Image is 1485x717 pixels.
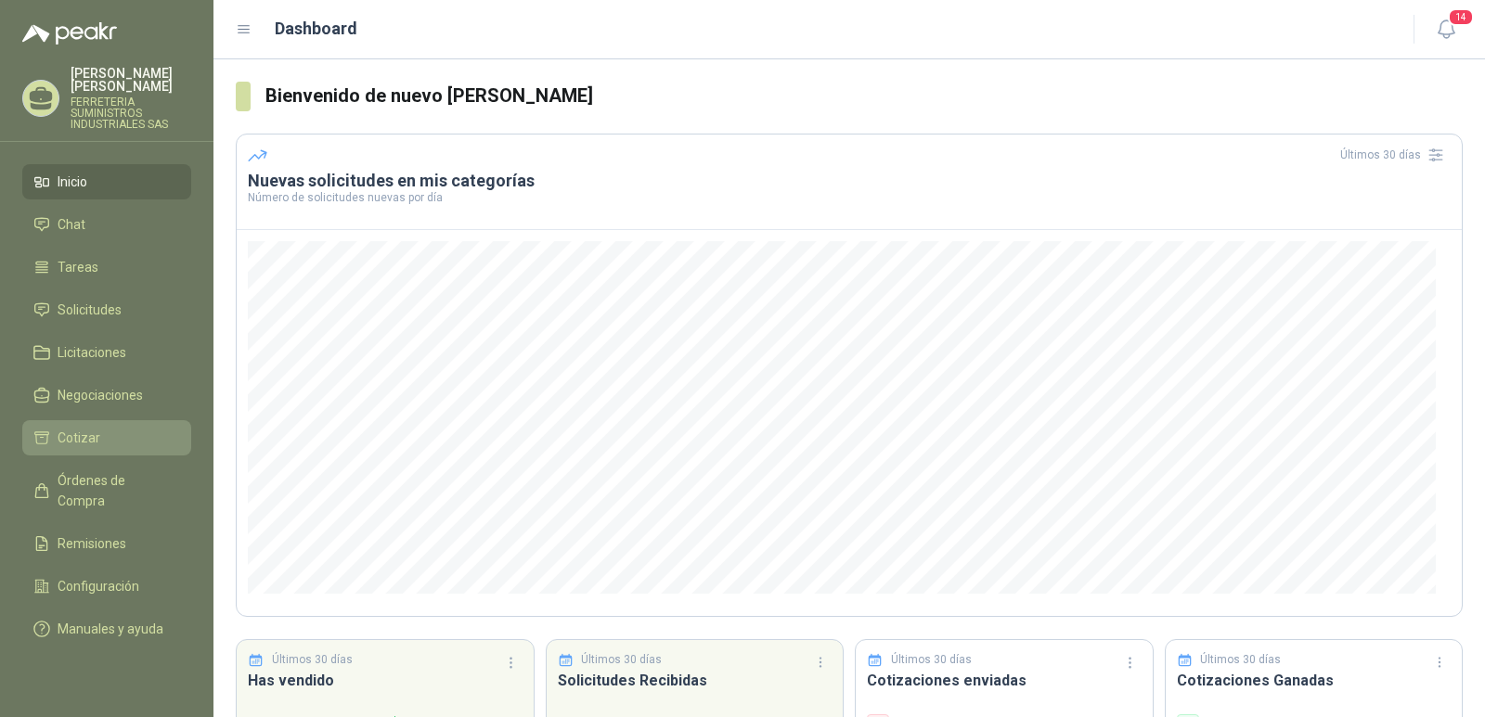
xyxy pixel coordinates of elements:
a: Solicitudes [22,292,191,327]
span: Inicio [58,172,87,192]
h3: Cotizaciones enviadas [867,669,1142,692]
a: Tareas [22,250,191,285]
div: Últimos 30 días [1340,140,1451,170]
p: Últimos 30 días [272,651,353,669]
h3: Cotizaciones Ganadas [1177,669,1452,692]
p: [PERSON_NAME] [PERSON_NAME] [71,67,191,93]
img: Logo peakr [22,22,117,45]
p: Últimos 30 días [891,651,972,669]
span: Licitaciones [58,342,126,363]
span: Chat [58,214,85,235]
a: Chat [22,207,191,242]
a: Licitaciones [22,335,191,370]
a: Configuración [22,569,191,604]
h3: Bienvenido de nuevo [PERSON_NAME] [265,82,1463,110]
span: Remisiones [58,533,126,554]
span: Negociaciones [58,385,143,405]
p: Últimos 30 días [1200,651,1281,669]
span: Solicitudes [58,300,122,320]
a: Cotizar [22,420,191,455]
a: Inicio [22,164,191,199]
span: Configuración [58,576,139,596]
a: Remisiones [22,526,191,561]
span: Órdenes de Compra [58,470,174,511]
h3: Has vendido [248,669,523,692]
a: Órdenes de Compra [22,463,191,519]
span: Tareas [58,257,98,277]
span: 14 [1448,8,1474,26]
a: Negociaciones [22,378,191,413]
p: Número de solicitudes nuevas por día [248,192,1451,203]
h1: Dashboard [275,16,357,42]
p: FERRETERIA SUMINISTROS INDUSTRIALES SAS [71,96,191,130]
span: Manuales y ayuda [58,619,163,639]
h3: Nuevas solicitudes en mis categorías [248,170,1451,192]
a: Manuales y ayuda [22,611,191,647]
h3: Solicitudes Recibidas [558,669,833,692]
p: Últimos 30 días [581,651,662,669]
button: 14 [1429,13,1463,46]
span: Cotizar [58,428,100,448]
